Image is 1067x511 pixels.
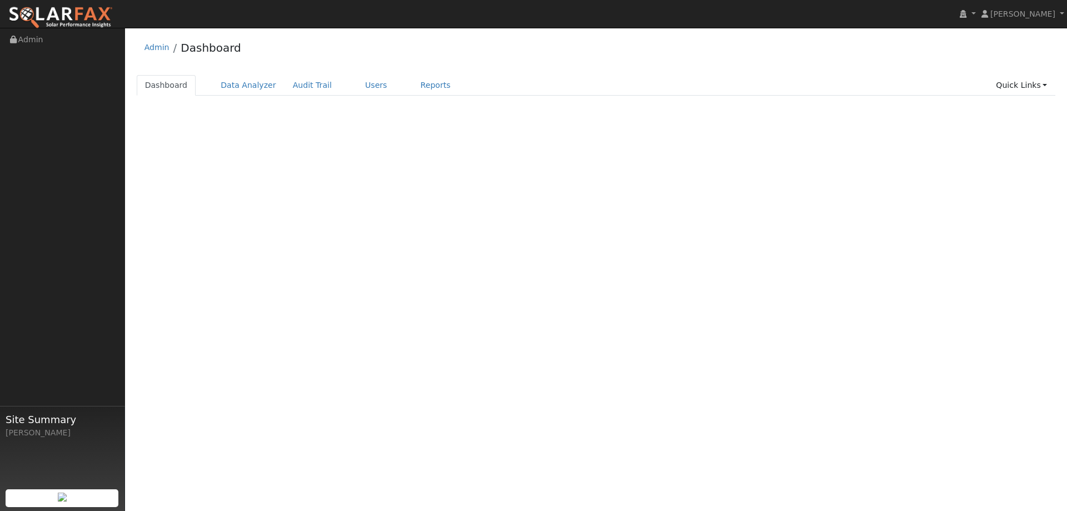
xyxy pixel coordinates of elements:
img: retrieve [58,493,67,502]
span: Site Summary [6,412,119,427]
a: Users [357,75,396,96]
a: Data Analyzer [212,75,285,96]
a: Quick Links [988,75,1055,96]
a: Dashboard [181,41,241,54]
span: [PERSON_NAME] [990,9,1055,18]
a: Dashboard [137,75,196,96]
a: Reports [412,75,459,96]
a: Audit Trail [285,75,340,96]
a: Admin [144,43,169,52]
img: SolarFax [8,6,113,29]
div: [PERSON_NAME] [6,427,119,439]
